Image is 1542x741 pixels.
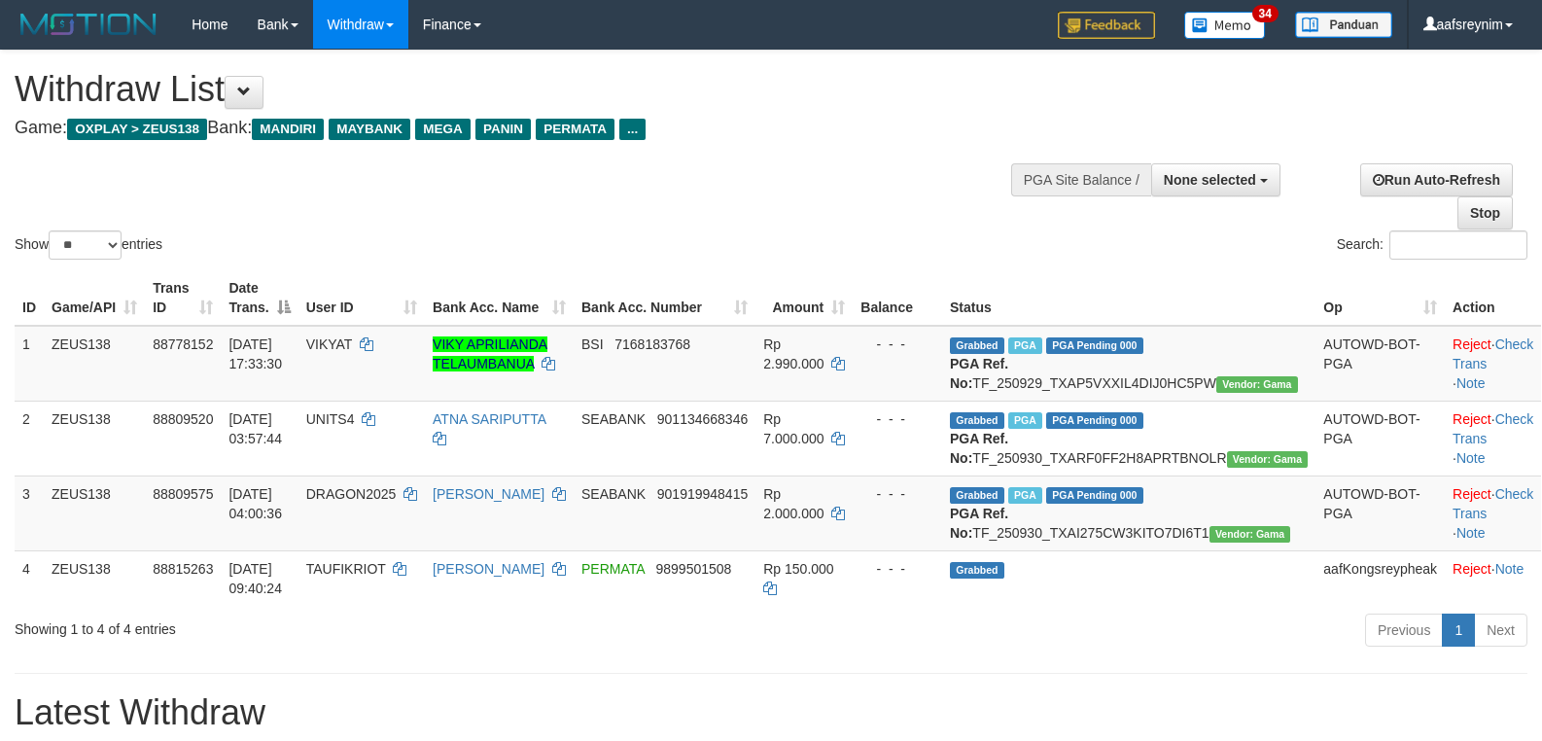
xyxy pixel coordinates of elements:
span: ... [619,119,646,140]
div: - - - [860,559,934,579]
a: Previous [1365,614,1443,647]
span: UNITS4 [306,411,355,427]
td: ZEUS138 [44,326,145,402]
a: 1 [1442,614,1475,647]
b: PGA Ref. No: [950,356,1008,391]
span: SEABANK [581,486,646,502]
img: panduan.png [1295,12,1392,38]
a: Check Trans [1453,336,1533,371]
td: AUTOWD-BOT-PGA [1315,326,1445,402]
div: - - - [860,484,934,504]
img: Button%20Memo.svg [1184,12,1266,39]
a: Next [1474,614,1527,647]
th: Status [942,270,1315,326]
th: Amount: activate to sort column ascending [755,270,853,326]
select: Showentries [49,230,122,260]
span: PANIN [475,119,531,140]
span: PGA Pending [1046,337,1143,354]
th: Bank Acc. Name: activate to sort column ascending [425,270,574,326]
td: 2 [15,401,44,476]
span: [DATE] 09:40:24 [228,561,282,596]
span: None selected [1164,172,1256,188]
span: [DATE] 04:00:36 [228,486,282,521]
td: · · [1445,401,1541,476]
span: [DATE] 03:57:44 [228,411,282,446]
td: ZEUS138 [44,550,145,606]
th: Game/API: activate to sort column ascending [44,270,145,326]
a: Note [1495,561,1524,577]
span: Copy 901919948415 to clipboard [657,486,748,502]
img: Feedback.jpg [1058,12,1155,39]
a: Note [1456,450,1486,466]
span: TAUFIKRIOT [306,561,386,577]
span: Grabbed [950,337,1004,354]
span: PERMATA [536,119,614,140]
td: 4 [15,550,44,606]
a: [PERSON_NAME] [433,561,544,577]
div: - - - [860,409,934,429]
h1: Latest Withdraw [15,693,1527,732]
span: BSI [581,336,604,352]
span: PERMATA [581,561,645,577]
div: - - - [860,335,934,354]
b: PGA Ref. No: [950,431,1008,466]
span: Rp 2.000.000 [763,486,824,521]
span: VIKYAT [306,336,352,352]
label: Show entries [15,230,162,260]
td: · · [1445,326,1541,402]
a: Run Auto-Refresh [1360,163,1513,196]
a: Reject [1453,411,1491,427]
td: · · [1445,476,1541,550]
span: Rp 2.990.000 [763,336,824,371]
th: Bank Acc. Number: activate to sort column ascending [574,270,755,326]
td: 1 [15,326,44,402]
span: Vendor URL: https://trx31.1velocity.biz [1227,451,1309,468]
th: Balance [853,270,942,326]
span: Grabbed [950,487,1004,504]
span: Rp 150.000 [763,561,833,577]
span: Vendor URL: https://trx31.1velocity.biz [1209,526,1291,543]
span: Grabbed [950,412,1004,429]
span: MAYBANK [329,119,410,140]
th: Op: activate to sort column ascending [1315,270,1445,326]
th: Trans ID: activate to sort column ascending [145,270,221,326]
td: TF_250930_TXAI275CW3KITO7DI6T1 [942,476,1315,550]
a: Check Trans [1453,486,1533,521]
span: DRAGON2025 [306,486,397,502]
span: Grabbed [950,562,1004,579]
td: ZEUS138 [44,401,145,476]
span: 88809575 [153,486,213,502]
td: aafKongsreypheak [1315,550,1445,606]
a: Reject [1453,336,1491,352]
img: MOTION_logo.png [15,10,162,39]
span: 34 [1252,5,1279,22]
span: Copy 901134668346 to clipboard [657,411,748,427]
span: 88778152 [153,336,213,352]
td: · [1445,550,1541,606]
td: TF_250930_TXARF0FF2H8APRTBNOLR [942,401,1315,476]
span: Marked by aafchomsokheang [1008,337,1042,354]
span: [DATE] 17:33:30 [228,336,282,371]
span: Rp 7.000.000 [763,411,824,446]
td: AUTOWD-BOT-PGA [1315,401,1445,476]
a: ATNA SARIPUTTA [433,411,545,427]
b: PGA Ref. No: [950,506,1008,541]
span: 88809520 [153,411,213,427]
th: User ID: activate to sort column ascending [298,270,425,326]
th: Date Trans.: activate to sort column descending [221,270,298,326]
a: [PERSON_NAME] [433,486,544,502]
h4: Game: Bank: [15,119,1008,138]
span: 88815263 [153,561,213,577]
td: ZEUS138 [44,476,145,550]
span: SEABANK [581,411,646,427]
span: OXPLAY > ZEUS138 [67,119,207,140]
span: MANDIRI [252,119,324,140]
span: PGA Pending [1046,412,1143,429]
a: Reject [1453,561,1491,577]
a: Stop [1457,196,1513,229]
th: ID [15,270,44,326]
td: TF_250929_TXAP5VXXIL4DIJ0HC5PW [942,326,1315,402]
span: PGA Pending [1046,487,1143,504]
span: Vendor URL: https://trx31.1velocity.biz [1216,376,1298,393]
span: Marked by aafkaynarin [1008,487,1042,504]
